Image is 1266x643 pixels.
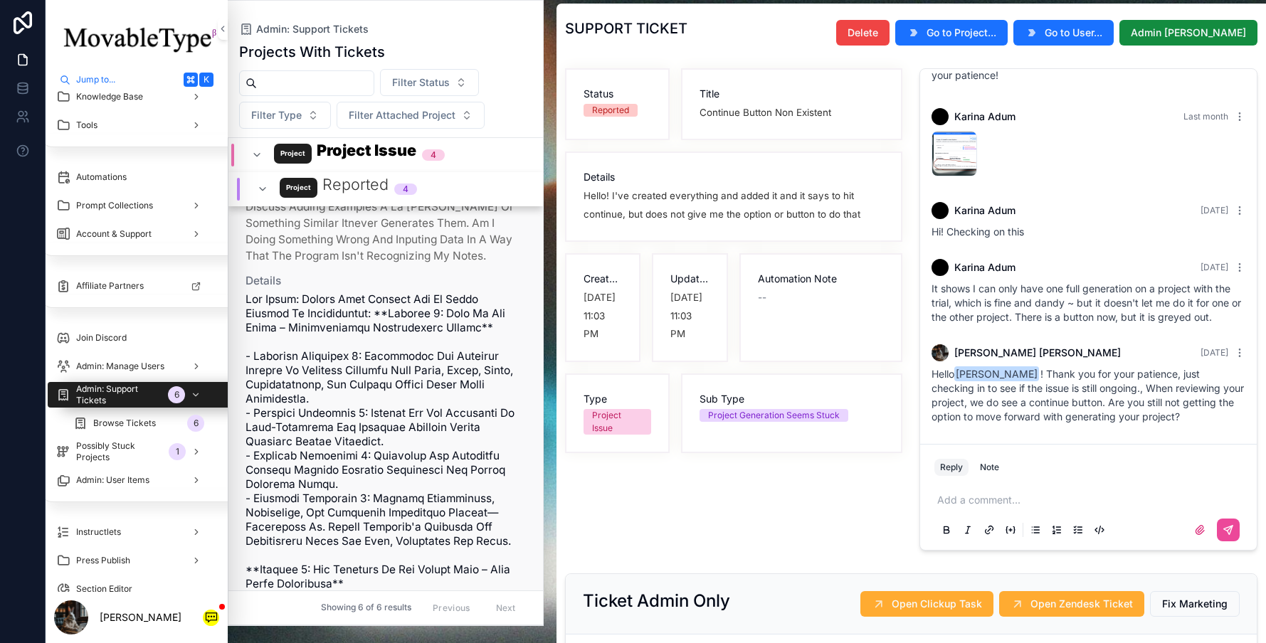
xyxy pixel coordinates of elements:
a: Possibly Stuck Projects1 [48,439,213,464]
span: [PERSON_NAME] [954,366,1039,381]
a: Affiliate Partners [48,273,213,299]
span: Hi! Checking on this [932,225,1024,238]
button: Go to Project... [895,20,1008,46]
button: Open Clickup Task [860,591,993,617]
span: Karina Adum [954,260,1016,275]
span: Updated at [670,272,710,286]
button: Go to User... [1013,20,1114,46]
span: Prompt Collections [76,200,153,211]
button: Open Zendesk Ticket [999,591,1144,617]
span: Karina Adum [954,110,1016,124]
a: Automations [48,164,213,190]
span: Sub Type [700,392,884,406]
span: Browse Tickets [93,418,156,429]
span: Hello! I've created everything and added it and it says to hit continue, but does not give me the... [584,187,885,223]
div: 4 [403,184,408,195]
span: Karina Adum [954,203,1016,218]
span: [DATE] [1201,347,1228,358]
span: Jump to... [76,74,178,85]
span: Created at [584,272,623,286]
span: Automations [76,171,127,183]
a: Admin: Manage Users [48,354,213,379]
span: Admin: User Items [76,474,149,486]
span: Go to Project... [927,26,996,40]
span: Go to User... [1045,26,1102,40]
div: 1 [169,443,186,460]
a: Admin: Support Tickets6 [48,382,230,408]
span: Open Zendesk Ticket [1030,597,1133,611]
button: Reply [934,459,969,476]
a: Prompt Collections [48,193,213,218]
div: scrollable content [46,91,228,592]
span: Join Discord [76,332,127,344]
div: 6 [168,386,185,403]
h2: Ticket Admin Only [583,591,730,612]
div: Reported [592,104,629,117]
span: Filter Type [251,108,302,122]
span: Press Publish [76,555,130,566]
span: Last month [1183,111,1228,122]
button: Select Button [239,102,331,129]
span: Details [246,275,526,287]
a: Press Publish [48,548,213,573]
span: Delete [848,26,878,40]
span: Admin: Manage Users [76,361,164,372]
button: Select Button [380,69,479,96]
a: Admin: Support Tickets [239,22,369,36]
span: Status [584,87,652,101]
span: Admin: Support Tickets [76,383,162,406]
a: Section Editor [48,576,213,602]
h1: Projects With Tickets [239,43,385,60]
button: Jump to...K [54,68,219,91]
span: Automation Note [758,272,884,286]
span: Knowledge Base [76,91,143,102]
div: Project Generation Seems Stuck [708,409,840,422]
span: Showing 6 of 6 results [321,602,411,614]
span: [DATE] 11:03 PM [670,289,710,344]
span: K [201,74,212,85]
span: [DATE] [1201,205,1228,216]
div: Note [980,462,999,473]
button: Fix Marketing [1150,591,1240,617]
span: Details [584,170,885,184]
span: Open Clickup Task [892,597,982,611]
button: Select Button [337,102,485,129]
button: Note [974,459,1005,476]
p: [PERSON_NAME] [100,610,181,625]
span: It shows I can only have one full generation on a project with the trial, which is fine and dandy... [932,282,1241,323]
span: Filter Status [392,75,450,90]
a: Tools [48,112,213,138]
span: Possibly Stuck Projects [76,440,163,463]
span: hey there. The outputs never seem to reflect what I put in the different areas of the proposal, o... [246,149,526,264]
img: App logo [54,18,219,62]
span: Admin: Support Tickets [256,22,369,36]
span: Affiliate Partners [76,280,144,292]
span: Continue Button Non Existent [700,104,884,122]
div: 4 [431,149,436,161]
a: Account & Support [48,221,213,247]
span: Admin [PERSON_NAME] [1131,26,1246,40]
a: Admin: User Items [48,467,213,493]
span: Tools [76,119,97,131]
div: 6 [187,415,204,432]
button: Admin [PERSON_NAME] [1119,20,1257,46]
span: [PERSON_NAME] [PERSON_NAME] [954,346,1121,360]
span: Type [584,392,652,406]
span: Section Editor [76,583,132,595]
span: -- [758,289,766,307]
span: Filter Attached Project [349,108,455,122]
a: Instructlets [48,519,213,545]
a: Join Discord [48,325,213,351]
h1: SUPPORT TICKET [565,20,687,37]
span: Reported [280,174,389,204]
a: Browse Tickets6 [65,410,213,436]
span: [DATE] [1201,262,1228,272]
span: Instructlets [76,526,121,538]
a: Knowledge Base [48,84,213,110]
div: Project Issue [592,409,643,435]
span: Project Issue [274,139,416,170]
button: Delete [836,20,890,46]
span: Account & Support [76,228,152,240]
span: Fix Marketing [1162,597,1228,611]
span: Hello ! Thank you for your patience, just checking in to see if the issue is still ongoing., When... [932,368,1244,423]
